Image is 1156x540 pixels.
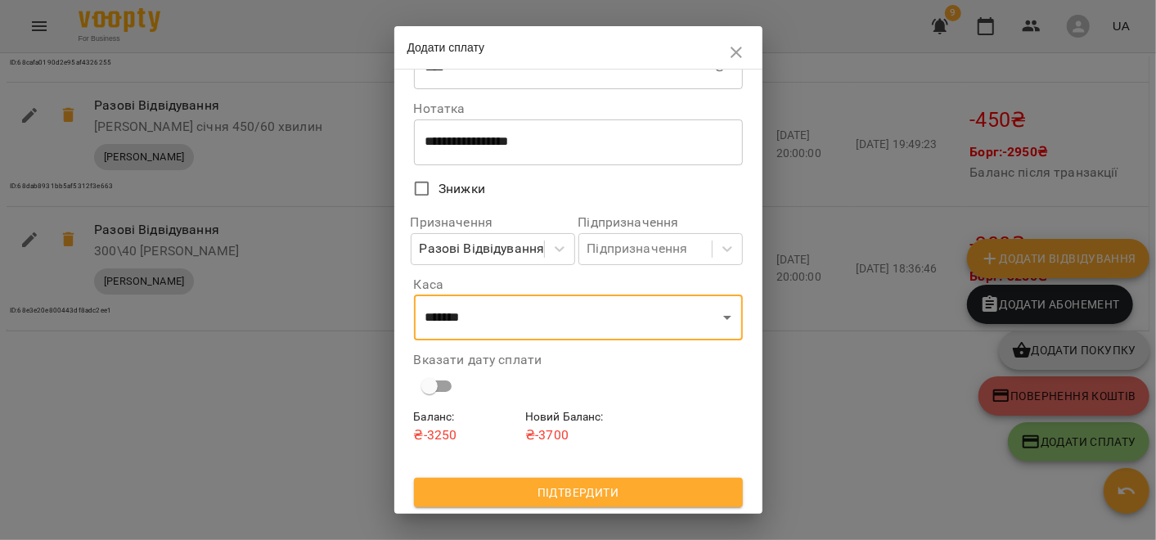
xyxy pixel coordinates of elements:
[525,408,631,426] h6: Новий Баланс :
[427,483,730,502] span: Підтвердити
[578,216,743,229] label: Підпризначення
[414,425,520,445] p: ₴ -3250
[414,478,743,507] button: Підтвердити
[439,179,485,199] span: Знижки
[414,278,743,291] label: Каса
[587,240,688,259] div: Підпризначення
[411,216,575,229] label: Призначення
[420,240,545,259] div: Разові Відвідування
[525,425,631,445] p: ₴ -3700
[407,41,485,54] span: Додати сплату
[414,102,743,115] label: Нотатка
[414,353,743,367] label: Вказати дату сплати
[414,408,520,426] h6: Баланс :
